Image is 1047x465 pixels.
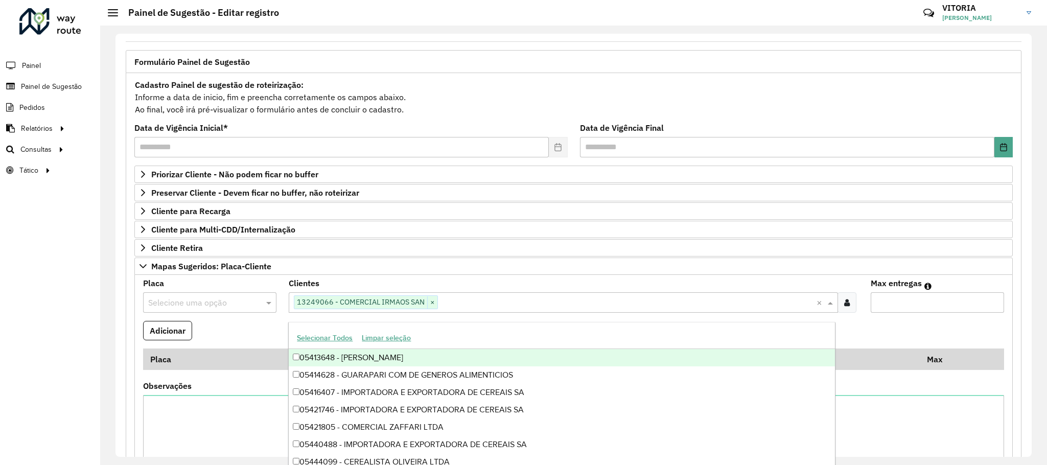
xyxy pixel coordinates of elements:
div: 05440488 - IMPORTADORA E EXPORTADORA DE CEREAIS SA [289,436,834,453]
label: Observações [143,380,192,392]
a: Contato Rápido [918,2,940,24]
span: Consultas [20,144,52,155]
span: Painel [22,60,41,71]
label: Max entregas [871,277,922,289]
span: [PERSON_NAME] [942,13,1019,22]
em: Máximo de clientes que serão colocados na mesma rota com os clientes informados [924,282,932,290]
button: Adicionar [143,321,192,340]
div: 05413648 - [PERSON_NAME] [289,349,834,366]
span: Painel de Sugestão [21,81,82,92]
span: Priorizar Cliente - Não podem ficar no buffer [151,170,318,178]
span: Tático [19,165,38,176]
span: × [427,296,437,309]
th: Placa [143,348,293,370]
span: Relatórios [21,123,53,134]
div: Informe a data de inicio, fim e preencha corretamente os campos abaixo. Ao final, você irá pré-vi... [134,78,1013,116]
label: Data de Vigência Final [580,122,664,134]
label: Placa [143,277,164,289]
strong: Cadastro Painel de sugestão de roteirização: [135,80,304,90]
a: Priorizar Cliente - Não podem ficar no buffer [134,166,1013,183]
a: Cliente para Multi-CDD/Internalização [134,221,1013,238]
label: Clientes [289,277,319,289]
a: Cliente Retira [134,239,1013,257]
th: Max [920,348,961,370]
h2: Painel de Sugestão - Editar registro [118,7,279,18]
a: Mapas Sugeridos: Placa-Cliente [134,258,1013,275]
div: 05421746 - IMPORTADORA E EXPORTADORA DE CEREAIS SA [289,401,834,418]
span: Pedidos [19,102,45,113]
span: Clear all [817,296,825,309]
a: Preservar Cliente - Devem ficar no buffer, não roteirizar [134,184,1013,201]
a: Cliente para Recarga [134,202,1013,220]
button: Selecionar Todos [292,330,357,346]
span: Preservar Cliente - Devem ficar no buffer, não roteirizar [151,189,359,197]
span: 13249066 - COMERCIAL IRMAOS SAN [294,296,427,308]
span: Cliente para Multi-CDD/Internalização [151,225,295,234]
button: Choose Date [994,137,1013,157]
div: 05416407 - IMPORTADORA E EXPORTADORA DE CEREAIS SA [289,384,834,401]
div: 05414628 - GUARAPARI COM DE GENEROS ALIMENTICIOS [289,366,834,384]
span: Cliente Retira [151,244,203,252]
label: Data de Vigência Inicial [134,122,228,134]
span: Cliente para Recarga [151,207,230,215]
div: 05421805 - COMERCIAL ZAFFARI LTDA [289,418,834,436]
span: Mapas Sugeridos: Placa-Cliente [151,262,271,270]
button: Limpar seleção [357,330,415,346]
span: Formulário Painel de Sugestão [134,58,250,66]
h3: VITORIA [942,3,1019,13]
